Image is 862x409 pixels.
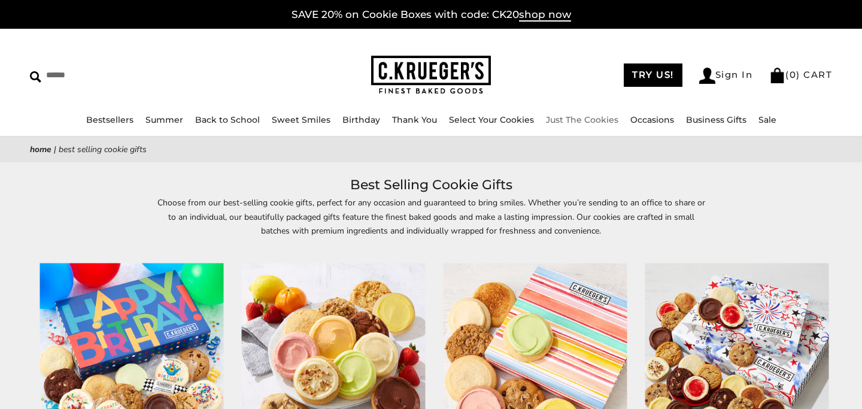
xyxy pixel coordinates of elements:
input: Search [30,66,218,84]
a: Birthday [342,114,380,125]
a: SAVE 20% on Cookie Boxes with code: CK20shop now [292,8,571,22]
a: Sweet Smiles [272,114,330,125]
a: Summer [145,114,183,125]
iframe: Sign Up via Text for Offers [10,363,124,399]
a: Sale [758,114,776,125]
span: shop now [519,8,571,22]
nav: breadcrumbs [30,143,832,156]
img: Bag [769,68,785,83]
img: Search [30,71,41,83]
img: C.KRUEGER'S [371,56,491,95]
a: Thank You [392,114,437,125]
p: Choose from our best-selling cookie gifts, perfect for any occasion and guaranteed to bring smile... [156,196,706,251]
a: Sign In [699,68,753,84]
a: TRY US! [624,63,682,87]
a: Bestsellers [86,114,133,125]
span: | [54,144,56,155]
a: (0) CART [769,69,832,80]
a: Occasions [630,114,674,125]
a: Just The Cookies [546,114,618,125]
span: 0 [790,69,797,80]
a: Back to School [195,114,260,125]
a: Business Gifts [686,114,746,125]
a: Select Your Cookies [449,114,534,125]
h1: Best Selling Cookie Gifts [48,174,814,196]
span: Best Selling Cookie Gifts [59,144,147,155]
img: Account [699,68,715,84]
a: Home [30,144,51,155]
